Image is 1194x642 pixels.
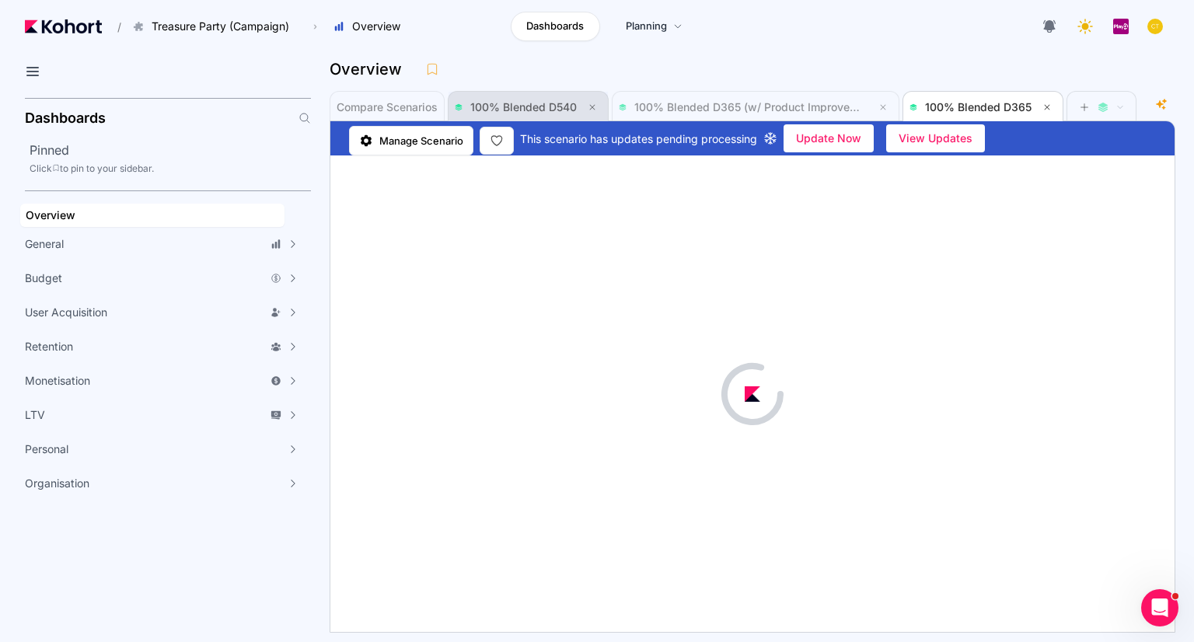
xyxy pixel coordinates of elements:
[634,100,885,113] span: 100% Blended D365 (w/ Product Improvements)
[609,12,699,41] a: Planning
[25,476,89,491] span: Organisation
[25,111,106,125] h2: Dashboards
[25,407,45,423] span: LTV
[886,124,985,152] button: View Updates
[796,127,861,150] span: Update Now
[925,100,1032,113] span: 100% Blended D365
[1141,589,1178,626] iframe: Intercom live chat
[310,20,320,33] span: ›
[352,19,400,34] span: Overview
[25,19,102,33] img: Kohort logo
[520,131,757,147] span: This scenario has updates pending processing
[511,12,600,41] a: Dashboards
[784,124,874,152] button: Update Now
[330,61,411,77] h3: Overview
[152,19,289,34] span: Treasure Party (Campaign)
[25,305,107,320] span: User Acquisition
[470,100,577,113] span: 100% Blended D540
[526,19,584,34] span: Dashboards
[25,339,73,354] span: Retention
[25,236,64,252] span: General
[26,208,75,222] span: Overview
[626,19,667,34] span: Planning
[30,141,311,159] h2: Pinned
[1113,19,1129,34] img: logo_PlayQ_20230721100321046856.png
[124,13,305,40] button: Treasure Party (Campaign)
[25,373,90,389] span: Monetisation
[25,270,62,286] span: Budget
[337,102,438,113] span: Compare Scenarios
[20,204,285,227] a: Overview
[899,127,972,150] span: View Updates
[25,441,68,457] span: Personal
[105,19,121,35] span: /
[30,162,311,175] div: Click to pin to your sidebar.
[379,133,463,148] span: Manage Scenario
[325,13,417,40] button: Overview
[349,126,473,155] a: Manage Scenario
